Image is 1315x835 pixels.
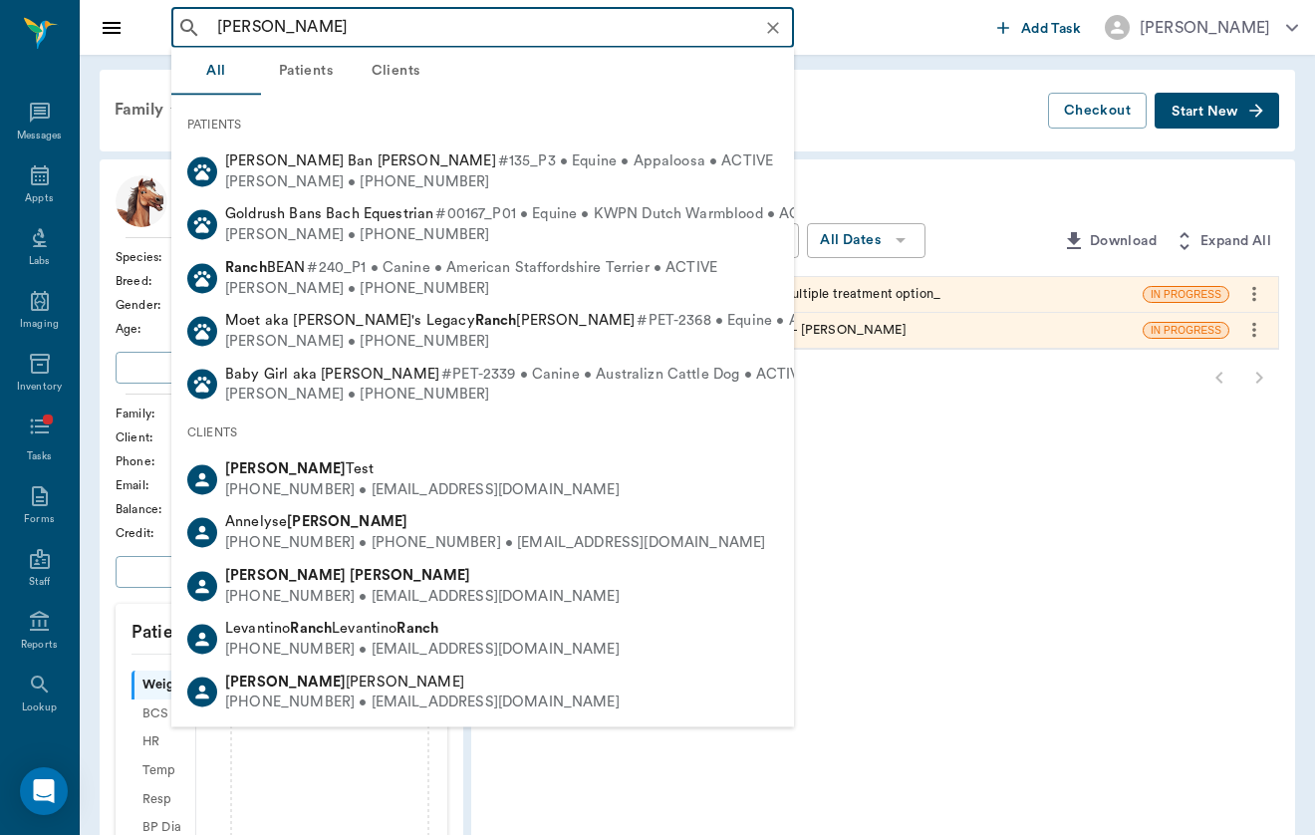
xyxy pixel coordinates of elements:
span: BEAN [225,259,305,274]
input: Search [209,14,788,42]
img: Profile Image [116,175,167,227]
button: Patients [261,48,351,96]
div: Email : [116,476,198,494]
b: Ranch [475,313,517,328]
button: Download [1054,223,1165,260]
div: Gender : [116,296,198,314]
span: IN PROGRESS [1144,287,1228,302]
span: #PET-2368 • Equine • American Quarter • ACTIVE [637,311,976,332]
div: [PERSON_NAME] • [PHONE_NUMBER] [225,171,773,192]
span: Moet aka [PERSON_NAME]'s Legacy [PERSON_NAME] [225,313,635,328]
button: Clear [759,14,787,42]
div: Client : [116,428,198,446]
span: #135_P3 • Equine • Appaloosa • ACTIVE [498,151,774,172]
p: Patient Vitals [116,604,447,654]
div: [PHONE_NUMBER] • [EMAIL_ADDRESS][DOMAIN_NAME] [225,586,620,607]
div: Species : [116,248,198,266]
b: Ranch [290,621,332,636]
span: #00167_P01 • Equine • KWPN Dutch Warmblood • ACTIVE [435,204,831,225]
b: [PERSON_NAME] [287,514,407,529]
div: Messages [17,129,63,143]
div: [PHONE_NUMBER] • [EMAIL_ADDRESS][DOMAIN_NAME] [225,479,620,500]
div: [PERSON_NAME] • [PHONE_NUMBER] [225,225,831,246]
button: Expand All [1165,223,1279,260]
div: Family : [116,405,198,422]
div: [PHONE_NUMBER] • [EMAIL_ADDRESS][DOMAIN_NAME] [225,639,620,660]
div: CLIENTS [171,412,794,453]
button: Clients [351,48,440,96]
b: [PERSON_NAME] [225,461,346,476]
div: Reports [21,638,58,653]
div: PATIENTS [171,104,794,145]
b: Ranch [396,621,438,636]
button: more [1238,313,1270,347]
div: Appts [25,191,53,206]
div: Resp [131,785,195,814]
div: HR [131,728,195,757]
button: Add client Special Care Note [116,556,447,588]
b: Ranch [225,259,267,274]
div: Inventory [17,380,62,395]
div: Lookup [22,700,57,715]
span: Baby Girl aka [PERSON_NAME] [225,366,439,381]
span: #240_P1 • Canine • American Staffordshire Terrier • ACTIVE [307,257,717,278]
span: IN PROGRESS [1144,323,1228,338]
button: more [1238,277,1270,311]
div: Temp [131,756,195,785]
div: Imaging [20,317,59,332]
button: Close drawer [92,8,131,48]
span: Levantino Levantino [225,621,438,636]
div: Weight [131,671,195,699]
div: Forms [24,512,54,527]
button: Checkout [1048,93,1147,130]
button: Add patient Special Care Note [116,352,447,384]
div: Age : [116,320,198,338]
button: Start New [1155,93,1279,130]
div: BCS [131,699,195,728]
span: Annelyse [225,514,407,529]
button: Add Task [989,9,1089,46]
div: Breed : [116,272,198,290]
div: Open Intercom Messenger [20,767,68,815]
span: Goldrush Bans Bach Equestrian [225,206,433,221]
span: Expand All [1200,229,1271,254]
div: Family [103,86,199,134]
span: Test [225,461,375,476]
div: Credit : [116,524,198,542]
div: [PERSON_NAME] • [PHONE_NUMBER] [225,331,976,352]
div: [PERSON_NAME] • [PHONE_NUMBER] [225,385,808,406]
div: Staff [29,575,50,590]
b: [PERSON_NAME] [225,567,346,582]
span: #PET-2339 • Canine • Australizn Cattle Dog • ACTIVE [441,364,808,385]
button: All Dates [807,223,925,258]
div: [PHONE_NUMBER] • [PHONE_NUMBER] • [EMAIL_ADDRESS][DOMAIN_NAME] [225,533,765,554]
button: [PERSON_NAME] [1089,9,1314,46]
span: [PERSON_NAME] Ban [PERSON_NAME] [225,153,496,168]
div: [PHONE_NUMBER] • [EMAIL_ADDRESS][DOMAIN_NAME] [225,693,620,713]
b: [PERSON_NAME] [225,674,346,689]
div: Tasks [27,449,52,464]
div: [PERSON_NAME] • [PHONE_NUMBER] [225,278,717,299]
b: [PERSON_NAME] [350,567,470,582]
div: [PERSON_NAME] [1140,16,1270,40]
button: All [171,48,261,96]
div: Phone : [116,452,198,470]
div: Balance : [116,500,198,518]
span: [PERSON_NAME] [225,674,464,689]
div: Labs [29,254,50,269]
